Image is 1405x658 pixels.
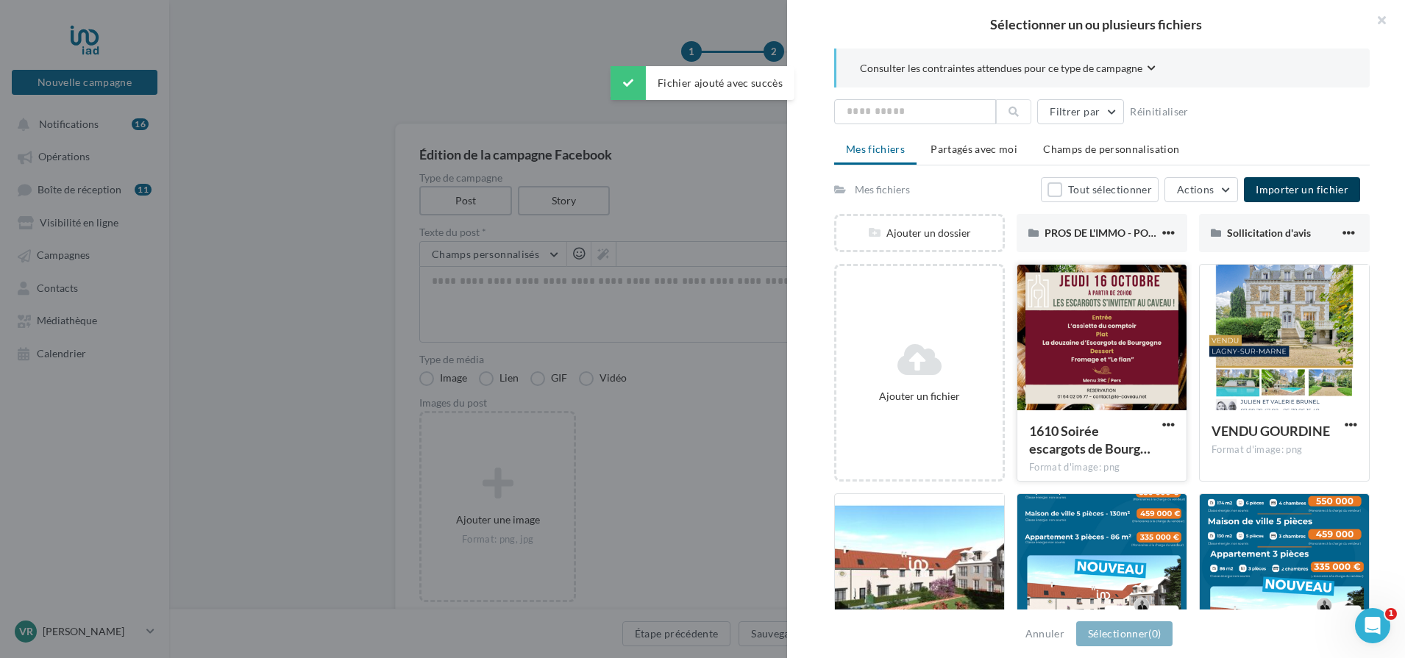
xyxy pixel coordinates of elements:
[1244,177,1360,202] button: Importer un fichier
[611,66,794,100] div: Fichier ajouté avec succès
[860,60,1156,79] button: Consulter les contraintes attendues pour ce type de campagne
[1020,625,1070,643] button: Annuler
[1227,226,1311,239] span: Sollicitation d'avis
[1148,627,1161,640] span: (0)
[1037,99,1124,124] button: Filtrer par
[1029,461,1175,474] div: Format d'image: png
[1177,183,1214,196] span: Actions
[1029,423,1150,457] span: 1610 Soirée escargots de Bourgogne
[855,182,910,197] div: Mes fichiers
[1045,226,1368,239] span: PROS DE L'IMMO - POSTS _ET SI C'ÉTAIT LE MOMENT DE CHANGER_
[1355,608,1390,643] iframe: Intercom live chat
[1124,103,1195,121] button: Réinitialiser
[1041,177,1159,202] button: Tout sélectionner
[931,143,1017,155] span: Partagés avec moi
[842,389,997,404] div: Ajouter un fichier
[846,143,905,155] span: Mes fichiers
[1385,608,1397,620] span: 1
[836,226,1003,240] div: Ajouter un dossier
[1043,143,1179,155] span: Champs de personnalisation
[1212,443,1357,457] div: Format d'image: png
[1256,183,1348,196] span: Importer un fichier
[1212,423,1330,439] span: VENDU GOURDINE
[1164,177,1238,202] button: Actions
[860,61,1142,76] span: Consulter les contraintes attendues pour ce type de campagne
[1076,621,1173,646] button: Sélectionner(0)
[811,18,1381,31] h2: Sélectionner un ou plusieurs fichiers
